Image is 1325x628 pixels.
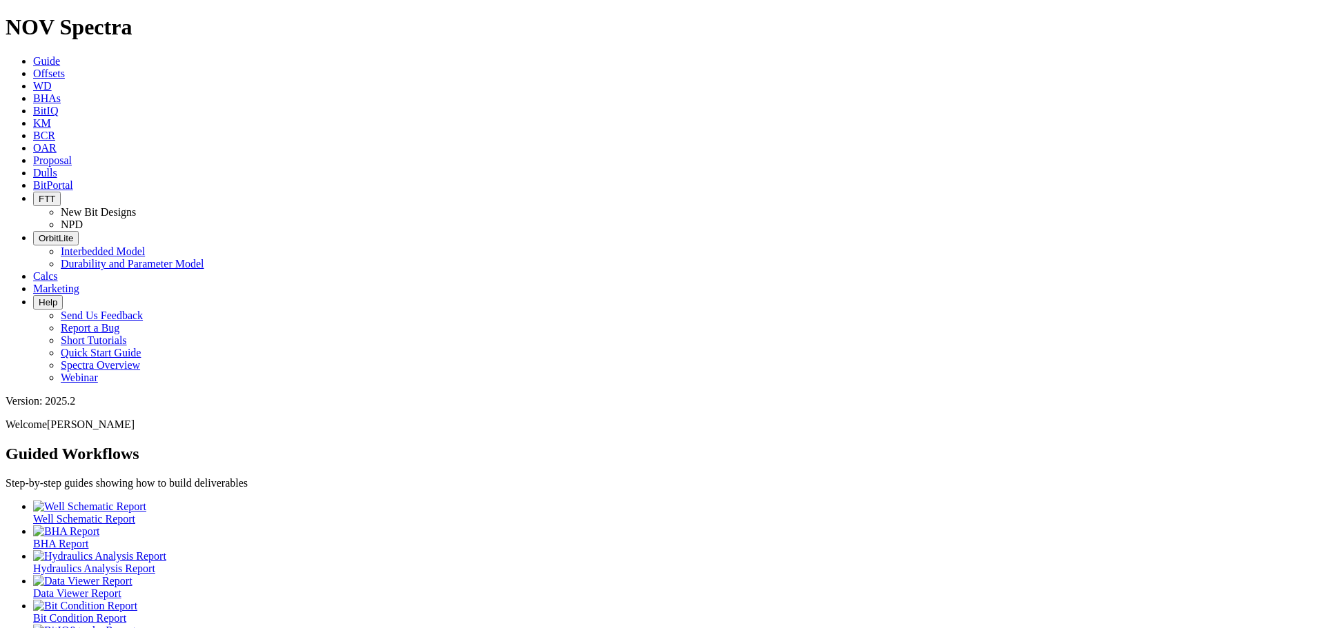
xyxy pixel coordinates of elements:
button: OrbitLite [33,231,79,245]
h2: Guided Workflows [6,445,1319,463]
a: WD [33,80,52,92]
p: Step-by-step guides showing how to build deliverables [6,477,1319,489]
span: Data Viewer Report [33,587,121,599]
a: NPD [61,219,83,230]
a: Bit Condition Report Bit Condition Report [33,600,1319,624]
a: BCR [33,130,55,141]
a: Calcs [33,270,58,282]
a: OAR [33,142,57,154]
span: Well Schematic Report [33,513,135,525]
span: BHA Report [33,538,88,549]
span: [PERSON_NAME] [47,418,135,430]
img: Hydraulics Analysis Report [33,550,166,563]
h1: NOV Spectra [6,14,1319,40]
a: Report a Bug [61,322,119,334]
a: Quick Start Guide [61,347,141,358]
a: Dulls [33,167,57,179]
span: Bit Condition Report [33,612,126,624]
a: Hydraulics Analysis Report Hydraulics Analysis Report [33,550,1319,574]
a: Durability and Parameter Model [61,258,204,270]
a: BHA Report BHA Report [33,525,1319,549]
img: Well Schematic Report [33,500,146,513]
a: BitPortal [33,179,73,191]
a: BitIQ [33,105,58,117]
a: Well Schematic Report Well Schematic Report [33,500,1319,525]
a: BHAs [33,92,61,104]
a: Spectra Overview [61,359,140,371]
img: BHA Report [33,525,99,538]
div: Version: 2025.2 [6,395,1319,407]
a: Send Us Feedback [61,310,143,321]
span: FTT [39,194,55,204]
span: OrbitLite [39,233,73,243]
p: Welcome [6,418,1319,431]
a: Offsets [33,68,65,79]
a: KM [33,117,51,129]
img: Data Viewer Report [33,575,132,587]
a: Data Viewer Report Data Viewer Report [33,575,1319,599]
span: Help [39,297,57,307]
img: Bit Condition Report [33,600,137,612]
a: Proposal [33,154,72,166]
a: Webinar [61,372,98,383]
a: Guide [33,55,60,67]
a: New Bit Designs [61,206,136,218]
button: FTT [33,192,61,206]
span: Hydraulics Analysis Report [33,563,155,574]
a: Interbedded Model [61,245,145,257]
a: Marketing [33,283,79,294]
button: Help [33,295,63,310]
a: Short Tutorials [61,334,127,346]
